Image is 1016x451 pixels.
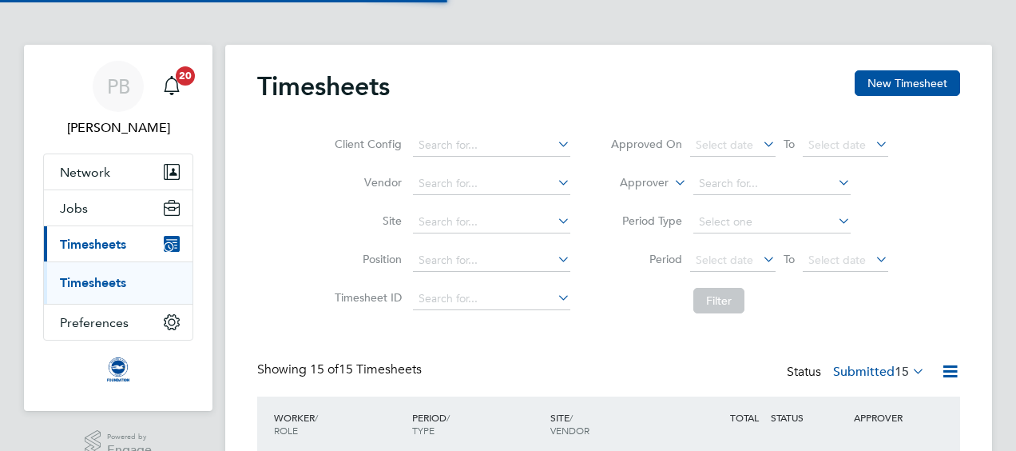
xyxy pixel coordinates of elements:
[44,154,192,190] button: Network
[310,361,339,377] span: 15 of
[330,175,402,190] label: Vendor
[274,424,298,437] span: ROLE
[808,253,866,267] span: Select date
[330,214,402,228] label: Site
[550,424,589,437] span: VENDOR
[833,364,925,380] label: Submitted
[257,361,425,378] div: Showing
[315,411,318,424] span: /
[413,288,570,310] input: Search for...
[44,261,192,304] div: Timesheets
[597,175,669,191] label: Approver
[60,165,110,180] span: Network
[60,275,126,290] a: Timesheets
[446,411,450,424] span: /
[176,66,195,86] span: 20
[330,290,402,305] label: Timesheet ID
[330,137,402,151] label: Client Config
[330,252,402,266] label: Position
[257,70,390,102] h2: Timesheets
[105,357,131,382] img: albioninthecommunity-logo-retina.png
[408,403,546,445] div: PERIOD
[60,201,88,216] span: Jobs
[43,61,193,138] a: PB[PERSON_NAME]
[693,173,851,195] input: Search for...
[413,134,570,157] input: Search for...
[43,118,193,138] span: Philip Broom
[767,403,850,432] div: STATUS
[60,237,126,252] span: Timesheets
[696,138,753,152] span: Select date
[107,430,152,444] span: Powered by
[60,315,129,330] span: Preferences
[44,305,192,340] button: Preferences
[412,424,435,437] span: TYPE
[808,138,866,152] span: Select date
[610,137,682,151] label: Approved On
[44,226,192,261] button: Timesheets
[693,288,744,313] button: Filter
[156,61,188,112] a: 20
[24,45,212,411] nav: Main navigation
[570,411,573,424] span: /
[610,252,682,266] label: Period
[855,70,960,96] button: New Timesheet
[44,190,192,225] button: Jobs
[43,357,193,382] a: Go to home page
[413,249,570,272] input: Search for...
[413,211,570,233] input: Search for...
[693,211,851,233] input: Select one
[413,173,570,195] input: Search for...
[107,76,130,97] span: PB
[310,361,422,377] span: 15 Timesheets
[546,403,685,445] div: SITE
[895,364,909,380] span: 15
[779,249,800,269] span: To
[779,134,800,154] span: To
[270,403,408,445] div: WORKER
[610,214,682,228] label: Period Type
[850,403,933,432] div: APPROVER
[696,253,753,267] span: Select date
[730,411,759,424] span: TOTAL
[787,361,928,384] div: Status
